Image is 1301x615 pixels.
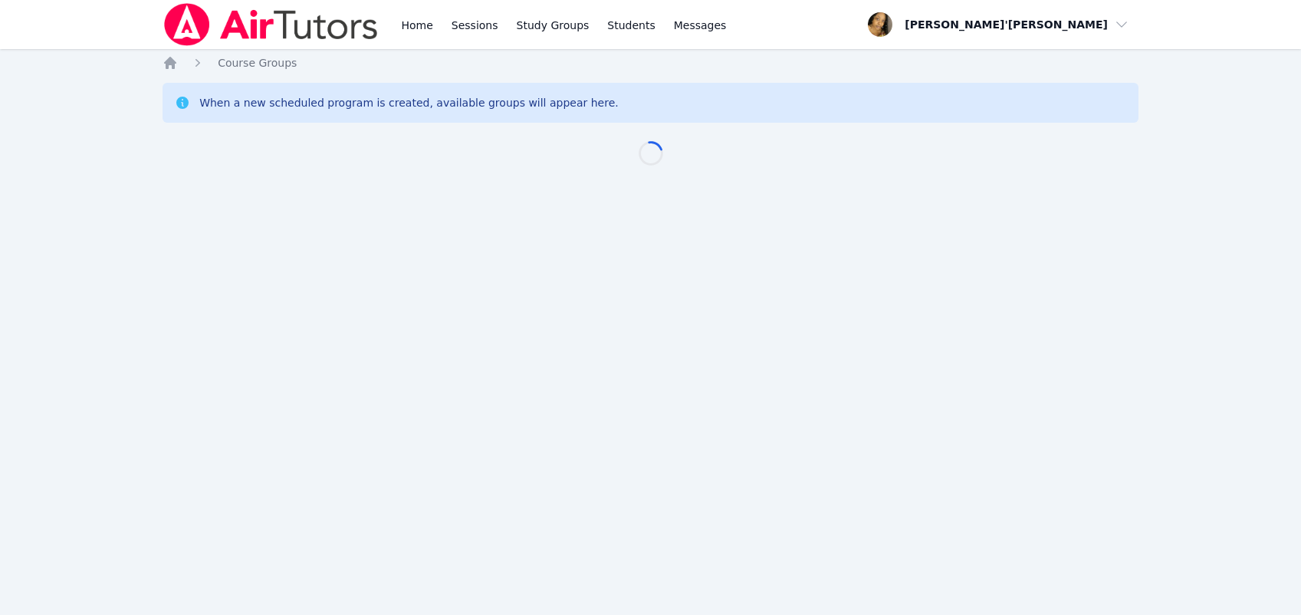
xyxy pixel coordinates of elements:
[163,55,1138,71] nav: Breadcrumb
[163,3,379,46] img: Air Tutors
[218,57,297,69] span: Course Groups
[674,18,727,33] span: Messages
[199,95,619,110] div: When a new scheduled program is created, available groups will appear here.
[218,55,297,71] a: Course Groups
